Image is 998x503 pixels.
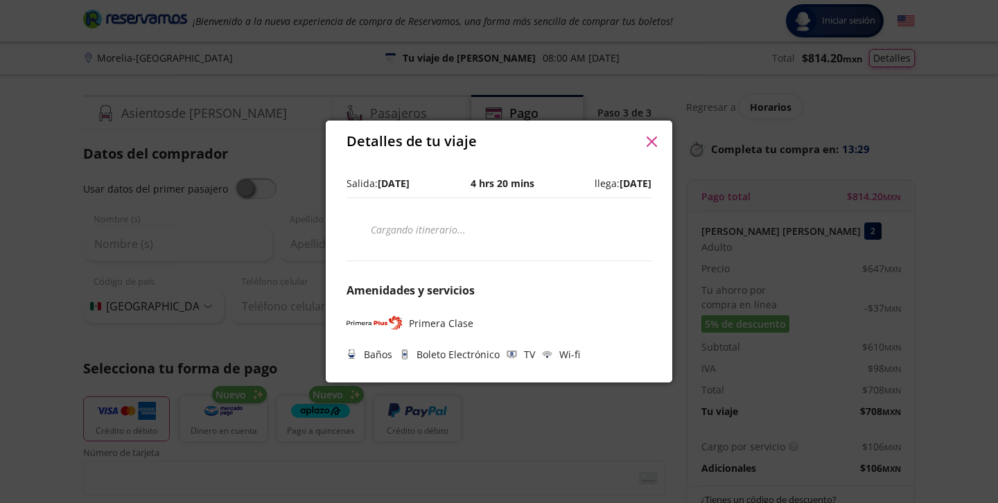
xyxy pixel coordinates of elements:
[595,176,651,191] p: llega:
[620,177,651,190] b: [DATE]
[559,347,580,362] p: Wi-fi
[364,347,392,362] p: Baños
[347,312,402,333] img: PRIMERA PLUS
[378,177,410,190] b: [DATE]
[347,176,410,191] p: Salida:
[471,176,534,191] p: 4 hrs 20 mins
[409,316,473,330] p: Primera Clase
[417,347,500,362] p: Boleto Electrónico
[347,131,477,152] p: Detalles de tu viaje
[371,223,466,236] em: Cargando itinerario ...
[524,347,535,362] p: TV
[347,282,651,299] p: Amenidades y servicios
